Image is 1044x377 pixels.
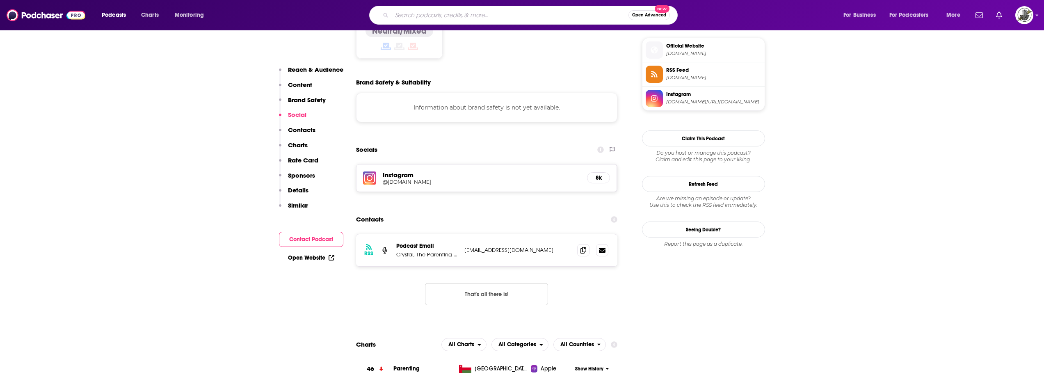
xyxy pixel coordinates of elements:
button: open menu [491,338,548,351]
button: Contacts [279,126,315,141]
button: Brand Safety [279,96,326,111]
span: coachcrystal.ca [666,50,761,57]
a: Parenting [393,365,420,372]
a: RSS Feed[DOMAIN_NAME] [646,66,761,83]
p: Crystal, The Parenting Coach [396,251,458,258]
a: Show notifications dropdown [993,8,1005,22]
button: Rate Card [279,156,318,171]
h2: Brand Safety & Suitability [356,78,431,86]
button: open menu [553,338,606,351]
p: Podcast Email [396,242,458,249]
a: Charts [136,9,164,22]
button: Details [279,186,308,201]
p: Details [288,186,308,194]
img: Podchaser - Follow, Share and Rate Podcasts [7,7,85,23]
input: Search podcasts, credits, & more... [392,9,628,22]
h5: 8k [594,174,603,181]
span: All Charts [448,342,474,347]
h2: Socials [356,142,377,158]
div: Are we missing an episode or update? Use this to check the RSS feed immediately. [642,195,765,208]
button: Show History [572,366,612,372]
a: Open Website [288,254,334,261]
button: Show profile menu [1015,6,1033,24]
a: Official Website[DOMAIN_NAME] [646,41,761,59]
p: Sponsors [288,171,315,179]
h3: RSS [364,250,373,257]
p: Social [288,111,306,119]
div: Report this page as a duplicate. [642,241,765,247]
span: Open Advanced [632,13,666,17]
span: instagram.com/the.parenting.coach [666,99,761,105]
span: Instagram [666,91,761,98]
p: Rate Card [288,156,318,164]
button: Reach & Audience [279,66,343,81]
span: RSS Feed [666,66,761,74]
span: feeds.simplecast.com [666,75,761,81]
button: Claim This Podcast [642,130,765,146]
div: Search podcasts, credits, & more... [377,6,685,25]
div: Information about brand safety is not yet available. [356,93,618,122]
button: open menu [838,9,886,22]
button: Similar [279,201,308,217]
p: Contacts [288,126,315,134]
a: Apple [531,365,572,373]
span: Oman [475,365,528,373]
button: Open AdvancedNew [628,10,670,20]
span: More [946,9,960,21]
h2: Contacts [356,212,384,227]
button: open menu [96,9,137,22]
button: open menu [884,9,941,22]
span: All Categories [498,342,536,347]
p: Reach & Audience [288,66,343,73]
span: Podcasts [102,9,126,21]
button: Nothing here. [425,283,548,305]
span: New [655,5,669,13]
h5: @[DOMAIN_NAME] [383,179,514,185]
button: Charts [279,141,308,156]
h5: Instagram [383,171,581,179]
a: Seeing Double? [642,222,765,238]
h2: Categories [491,338,548,351]
button: open menu [941,9,971,22]
h2: Countries [553,338,606,351]
p: Brand Safety [288,96,326,104]
button: Refresh Feed [642,176,765,192]
span: Logged in as PodProMaxBooking [1015,6,1033,24]
h2: Platforms [441,338,487,351]
p: [EMAIL_ADDRESS][DOMAIN_NAME] [464,247,571,254]
h3: 46 [367,364,374,374]
span: Official Website [666,42,761,50]
div: Claim and edit this page to your liking. [642,150,765,163]
button: Contact Podcast [279,232,343,247]
span: For Business [843,9,876,21]
a: Instagram[DOMAIN_NAME][URL][DOMAIN_NAME] [646,90,761,107]
button: open menu [441,338,487,351]
a: @[DOMAIN_NAME] [383,179,581,185]
img: User Profile [1015,6,1033,24]
span: Apple [541,365,556,373]
button: Social [279,111,306,126]
a: Show notifications dropdown [972,8,986,22]
p: Charts [288,141,308,149]
button: Content [279,81,312,96]
p: Similar [288,201,308,209]
span: Do you host or manage this podcast? [642,150,765,156]
a: [GEOGRAPHIC_DATA] [456,365,531,373]
span: All Countries [560,342,594,347]
img: iconImage [363,171,376,185]
h2: Charts [356,340,376,348]
span: Show History [575,366,603,372]
button: open menu [169,9,215,22]
span: Charts [141,9,159,21]
button: Sponsors [279,171,315,187]
span: For Podcasters [889,9,929,21]
span: Monitoring [175,9,204,21]
p: Content [288,81,312,89]
h4: Neutral/Mixed [372,26,427,36]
